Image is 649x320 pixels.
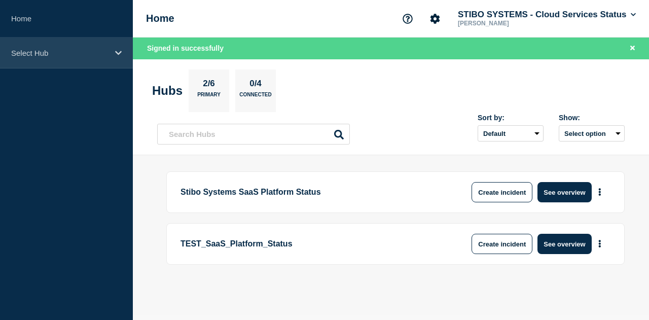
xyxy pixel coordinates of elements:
[559,125,625,141] button: Select option
[152,84,183,98] h2: Hubs
[559,114,625,122] div: Show:
[181,234,442,254] p: TEST_SaaS_Platform_Status
[181,182,442,202] p: Stibo Systems SaaS Platform Status
[424,8,446,29] button: Account settings
[239,92,271,102] p: Connected
[397,8,418,29] button: Support
[197,92,221,102] p: Primary
[456,10,638,20] button: STIBO SYSTEMS - Cloud Services Status
[478,114,544,122] div: Sort by:
[472,234,532,254] button: Create incident
[472,182,532,202] button: Create incident
[593,183,606,202] button: More actions
[199,79,219,92] p: 2/6
[537,182,591,202] button: See overview
[246,79,266,92] p: 0/4
[537,234,591,254] button: See overview
[147,44,224,52] span: Signed in successfully
[157,124,350,145] input: Search Hubs
[478,125,544,141] select: Sort by
[146,13,174,24] h1: Home
[626,43,639,54] button: Close banner
[11,49,109,57] p: Select Hub
[593,235,606,254] button: More actions
[456,20,561,27] p: [PERSON_NAME]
